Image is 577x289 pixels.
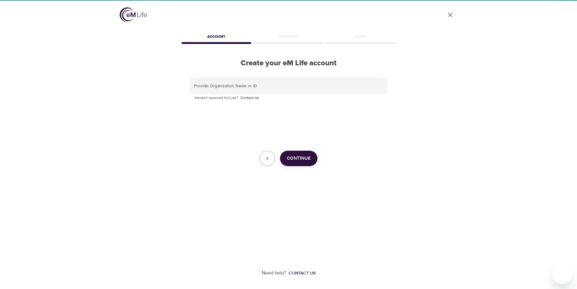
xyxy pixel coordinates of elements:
button: Continue [280,151,317,166]
iframe: Button to launch messaging window [552,264,572,284]
a: Contact us [286,270,316,276]
p: Need help? [262,270,286,277]
p: Haven't received this yet? [195,95,383,101]
a: close [443,7,458,22]
span: Continue [287,154,311,162]
h2: Create your eM Life account [180,59,397,68]
div: Contact us [289,270,316,276]
img: logo [120,7,147,22]
a: Contact Us [240,95,259,101]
